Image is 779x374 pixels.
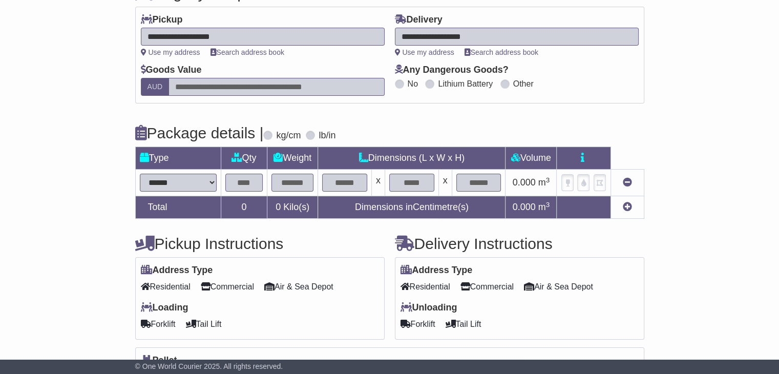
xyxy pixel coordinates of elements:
[276,202,281,212] span: 0
[408,79,418,89] label: No
[401,316,435,332] span: Forklift
[395,14,443,26] label: Delivery
[135,147,221,170] td: Type
[141,355,177,366] label: Pallet
[141,48,200,56] a: Use my address
[319,130,335,141] label: lb/in
[141,65,202,76] label: Goods Value
[141,302,188,314] label: Loading
[513,79,534,89] label: Other
[267,147,318,170] td: Weight
[395,65,509,76] label: Any Dangerous Goods?
[135,124,264,141] h4: Package details |
[513,177,536,188] span: 0.000
[465,48,538,56] a: Search address book
[513,202,536,212] span: 0.000
[395,48,454,56] a: Use my address
[438,79,493,89] label: Lithium Battery
[267,196,318,219] td: Kilo(s)
[438,170,452,196] td: x
[538,177,550,188] span: m
[395,235,644,252] h4: Delivery Instructions
[538,202,550,212] span: m
[401,279,450,295] span: Residential
[135,196,221,219] td: Total
[264,279,333,295] span: Air & Sea Depot
[221,147,267,170] td: Qty
[371,170,385,196] td: x
[318,196,506,219] td: Dimensions in Centimetre(s)
[446,316,481,332] span: Tail Lift
[524,279,593,295] span: Air & Sea Depot
[141,14,183,26] label: Pickup
[135,362,283,370] span: © One World Courier 2025. All rights reserved.
[623,177,632,188] a: Remove this item
[221,196,267,219] td: 0
[506,147,557,170] td: Volume
[141,316,176,332] span: Forklift
[318,147,506,170] td: Dimensions (L x W x H)
[623,202,632,212] a: Add new item
[141,78,170,96] label: AUD
[401,302,457,314] label: Unloading
[210,48,284,56] a: Search address book
[460,279,514,295] span: Commercial
[401,265,473,276] label: Address Type
[141,279,191,295] span: Residential
[186,316,222,332] span: Tail Lift
[546,201,550,209] sup: 3
[546,176,550,184] sup: 3
[135,235,385,252] h4: Pickup Instructions
[201,279,254,295] span: Commercial
[141,265,213,276] label: Address Type
[276,130,301,141] label: kg/cm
